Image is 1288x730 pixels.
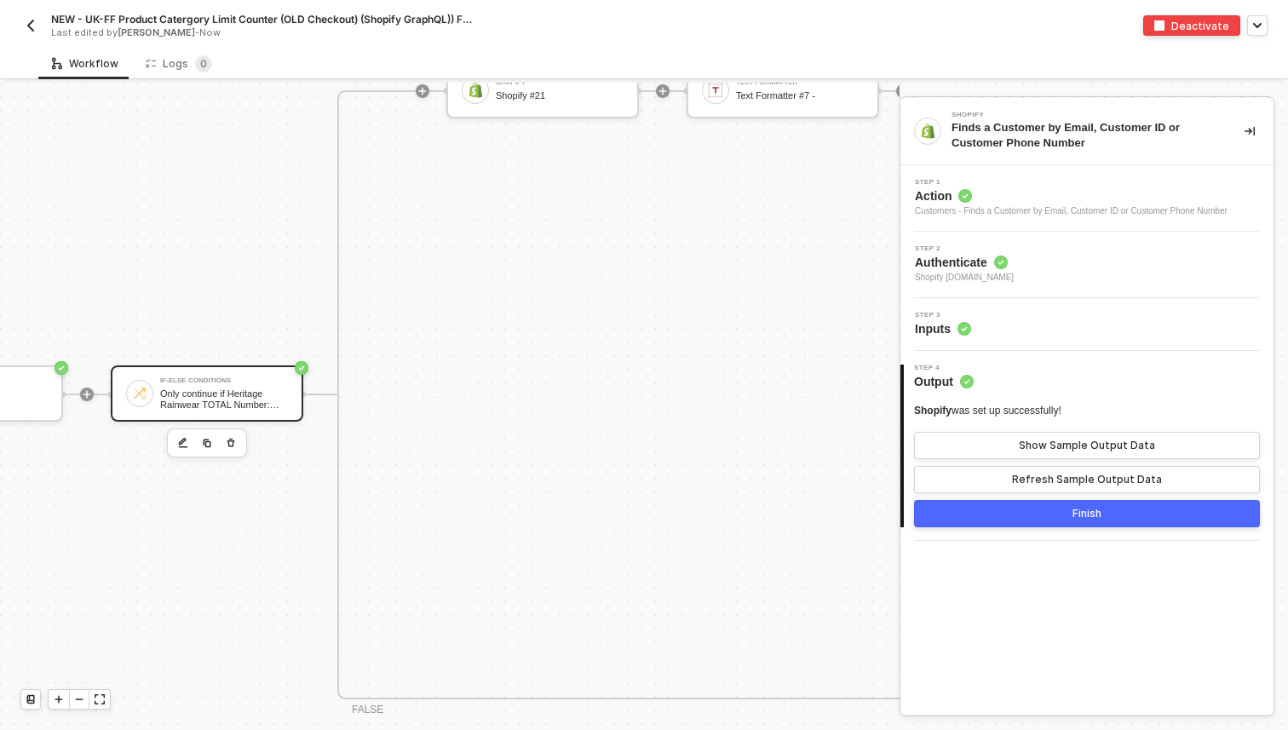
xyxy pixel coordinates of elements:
[900,312,1274,337] div: Step 3Inputs
[496,90,624,101] div: Shopify #21
[900,179,1274,218] div: Step 1Action Customers - Finds a Customer by Email, Customer ID or Customer Phone Number
[54,694,64,704] span: icon-play
[898,86,908,96] span: icon-play
[658,86,668,96] span: icon-play
[914,500,1260,527] button: Finish
[1154,20,1164,31] img: deactivate
[736,79,864,86] div: Text Formatter
[160,388,288,410] div: Only continue if Heritage Rainwear TOTAL Number: Greater than 4
[202,438,212,448] img: copy-block
[1072,507,1101,520] div: Finish
[160,377,288,384] div: If-Else Conditions
[24,19,37,32] img: back
[178,437,188,449] img: edit-cred
[915,245,1014,252] span: Step 2
[900,365,1274,527] div: Step 4Output Shopifywas set up successfully!Show Sample Output DataRefresh Sample Output DataFinish
[352,702,383,718] div: FALSE
[914,432,1260,459] button: Show Sample Output Data
[915,312,971,319] span: Step 3
[496,79,624,86] div: Shopify
[146,55,212,72] div: Logs
[708,83,723,98] img: icon
[132,386,147,401] img: icon
[1171,19,1229,33] div: Deactivate
[51,12,477,26] span: NEW - UK-FF Product Catergory Limit Counter (OLD Checkout) (Shopify GraphQL)) FY 25.26 .[DATE]
[914,404,1061,418] div: was set up successfully!
[197,433,217,453] button: copy-block
[20,15,41,36] button: back
[914,365,974,371] span: Step 4
[55,361,68,375] span: icon-success-page
[915,320,971,337] span: Inputs
[1019,439,1155,452] div: Show Sample Output Data
[915,179,1228,186] span: Step 1
[195,55,212,72] sup: 0
[417,86,428,96] span: icon-play
[1245,126,1255,136] span: icon-collapse-right
[173,433,193,453] button: edit-cred
[952,112,1207,118] div: Shopify
[914,373,974,390] span: Output
[914,466,1260,493] button: Refresh Sample Output Data
[900,245,1274,285] div: Step 2Authenticate Shopify [DOMAIN_NAME]
[914,405,952,417] span: Shopify
[82,389,92,399] span: icon-play
[915,254,1014,271] span: Authenticate
[52,57,118,71] div: Workflow
[736,90,864,101] div: Text Formatter #7 -
[95,694,105,704] span: icon-expand
[1012,473,1162,486] div: Refresh Sample Output Data
[920,124,935,139] img: integration-icon
[295,361,308,375] span: icon-success-page
[118,26,195,38] span: [PERSON_NAME]
[952,120,1217,151] div: Finds a Customer by Email, Customer ID or Customer Phone Number
[915,271,1014,285] span: Shopify [DOMAIN_NAME]
[915,187,1228,204] span: Action
[51,26,605,39] div: Last edited by - Now
[915,204,1228,218] div: Customers - Finds a Customer by Email, Customer ID or Customer Phone Number
[1143,15,1240,36] button: deactivateDeactivate
[74,694,84,704] span: icon-minus
[468,83,483,98] img: icon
